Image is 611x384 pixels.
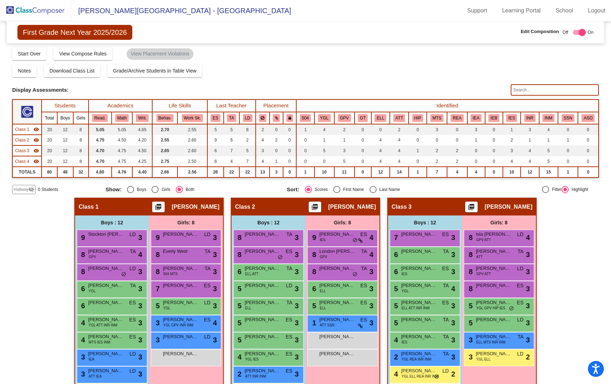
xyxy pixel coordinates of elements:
[207,167,224,177] td: 26
[33,148,39,154] mat-icon: visibility
[517,231,524,238] span: LD
[42,135,57,145] td: 20
[57,124,73,135] td: 12
[427,167,447,177] td: 7
[295,232,299,243] span: 3
[314,112,334,124] th: Young for grade level
[57,135,73,145] td: 12
[270,145,283,156] td: 0
[136,114,149,122] button: Writ.
[355,145,371,156] td: 0
[89,124,112,135] td: 5.05
[283,135,296,145] td: 0
[334,167,355,177] td: 11
[149,215,223,230] div: Girls: 8
[320,237,325,242] span: IES
[401,231,437,238] span: [PERSON_NAME]
[89,135,112,145] td: 4.75
[503,167,521,177] td: 10
[539,135,558,145] td: 1
[334,135,355,145] td: 1
[462,215,536,230] div: Girls: 8
[224,145,239,156] td: 7
[485,145,503,156] td: 0
[355,124,371,135] td: 0
[127,48,193,60] mat-chip: View Placement Violations
[224,156,239,167] td: 4
[314,124,334,135] td: 4
[296,167,314,177] td: 1
[427,124,447,135] td: 3
[427,145,447,156] td: 2
[18,51,41,57] span: Start Over
[57,156,73,167] td: 12
[467,124,485,135] td: 3
[270,156,283,167] td: 1
[207,100,256,112] th: Last Teacher
[138,232,142,243] span: 3
[371,112,390,124] th: English Language Learner
[371,135,390,145] td: 4
[485,203,532,210] span: [PERSON_NAME]
[75,215,149,230] div: Boys : 12
[447,156,467,167] td: 2
[467,112,485,124] th: IEP-Academic
[467,145,485,156] td: 0
[312,186,328,193] div: Scores
[256,145,270,156] td: 3
[49,68,95,74] span: Download Class List
[163,231,198,238] span: [PERSON_NAME]
[334,124,355,135] td: 2
[207,156,224,167] td: 6
[451,232,455,243] span: 3
[224,112,239,124] th: Torrey Andrade
[132,167,152,177] td: 4.40
[89,156,112,167] td: 4.70
[177,167,207,177] td: 2.56
[154,203,163,213] mat-icon: picture_as_pdf
[427,112,447,124] th: Student was brought to the MTSS process
[521,145,539,156] td: 4
[430,114,443,122] button: MTS
[53,47,112,60] button: View Compose Rules
[89,167,112,177] td: 4.80
[578,145,598,156] td: 0
[485,124,503,135] td: 0
[578,156,598,167] td: 0
[33,127,39,132] mat-icon: visibility
[177,145,207,156] td: 2.60
[409,156,427,167] td: 0
[338,114,351,122] button: GPV
[558,112,578,124] th: Significant support needs
[38,186,58,193] span: 0 Students
[172,203,219,210] span: [PERSON_NAME]
[319,231,355,238] span: [PERSON_NAME]
[334,145,355,156] td: 3
[207,145,224,156] td: 6
[239,167,255,177] td: 22
[334,156,355,167] td: 5
[371,145,390,156] td: 4
[287,186,299,193] span: Sort:
[132,156,152,167] td: 4.25
[503,135,521,145] td: 2
[578,124,598,135] td: 0
[207,112,224,124] th: Elizabeth Scully
[549,186,562,193] div: Filter
[132,135,152,145] td: 4.20
[467,156,485,167] td: 0
[355,135,371,145] td: 0
[270,167,283,177] td: 3
[370,232,373,243] span: 4
[12,47,46,60] button: Start Over
[392,203,411,210] span: Class 3
[296,100,599,112] th: Identified
[582,5,611,16] a: Logout
[409,124,427,135] td: 0
[256,135,270,145] td: 4
[12,124,42,135] td: Madison Long - No Class Name
[89,145,112,156] td: 4.70
[112,124,133,135] td: 5.05
[371,124,390,135] td: 0
[270,135,283,145] td: 2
